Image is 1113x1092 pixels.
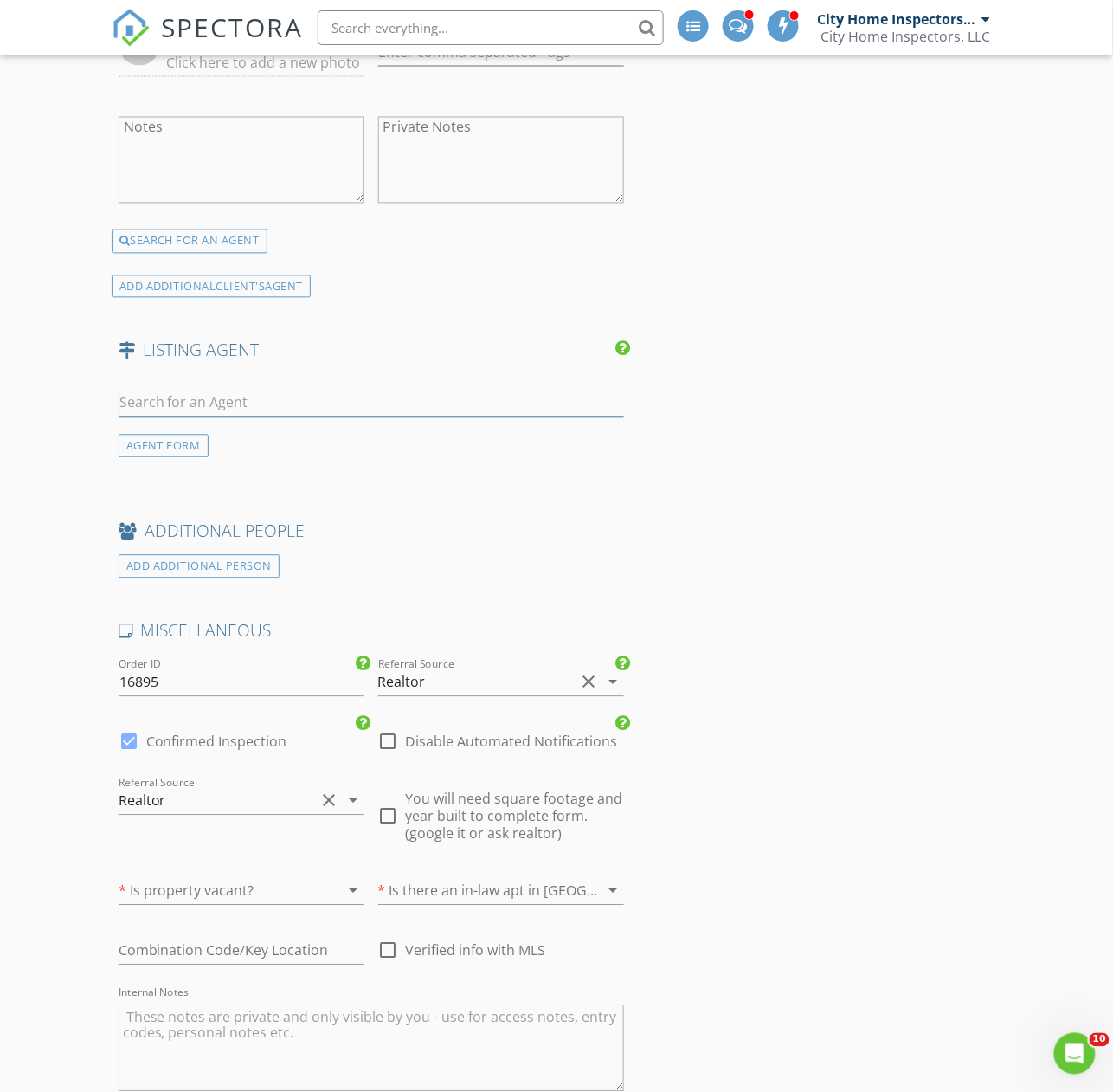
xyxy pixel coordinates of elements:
[344,881,364,901] i: arrow_drop_down
[112,229,267,254] div: SEARCH FOR AN AGENT
[603,881,624,901] i: arrow_drop_down
[119,389,624,417] input: Search for an Agent
[406,733,618,751] label: Disable Automated Notifications
[603,672,624,693] i: arrow_drop_down
[119,793,166,809] div: Realtor
[216,279,266,294] span: client's
[344,791,364,811] i: arrow_drop_down
[1090,1033,1110,1047] span: 10
[112,9,150,47] img: The Best Home Inspection Software - Spectora
[817,10,977,28] div: City Home Inspectors by [PERSON_NAME]
[162,9,304,45] span: SPECTORA
[119,620,624,643] h4: MISCELLANEOUS
[579,672,600,693] i: clear
[119,937,364,966] input: Combination Code/Key Location
[319,791,340,811] i: clear
[406,942,546,960] span: Verified info with MLS
[119,435,209,458] div: AGENT FORM
[119,117,364,204] textarea: Notes
[820,28,990,45] div: City Home Inspectors, LLC
[318,10,664,45] input: Search everything...
[119,1005,624,1092] textarea: Internal Notes
[1054,1033,1096,1075] iframe: Intercom live chat
[119,520,624,543] h4: ADDITIONAL PEOPLE
[119,555,280,578] div: ADD ADDITIONAL PERSON
[119,339,624,362] h4: LISTING AGENT
[406,791,624,843] span: You will need square footage and year built to complete form. (google it or ask realtor)
[112,23,304,60] a: SPECTORA
[146,733,287,751] label: Confirmed Inspection
[378,675,426,690] div: Realtor
[112,275,312,299] div: ADD ADDITIONAL AGENT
